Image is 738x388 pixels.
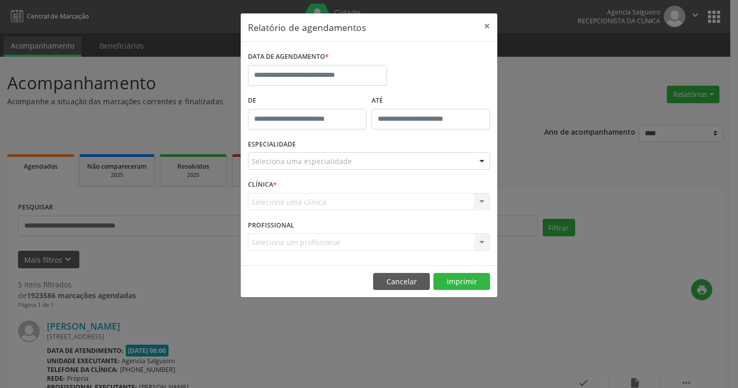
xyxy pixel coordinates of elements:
button: Imprimir [433,273,490,290]
button: Cancelar [373,273,430,290]
h5: Relatório de agendamentos [248,21,366,34]
label: ATÉ [372,93,490,109]
label: DATA DE AGENDAMENTO [248,49,329,65]
label: CLÍNICA [248,177,277,193]
label: De [248,93,366,109]
button: Close [477,13,497,39]
label: ESPECIALIDADE [248,137,296,153]
span: Seleciona uma especialidade [251,156,352,167]
label: PROFISSIONAL [248,217,294,233]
